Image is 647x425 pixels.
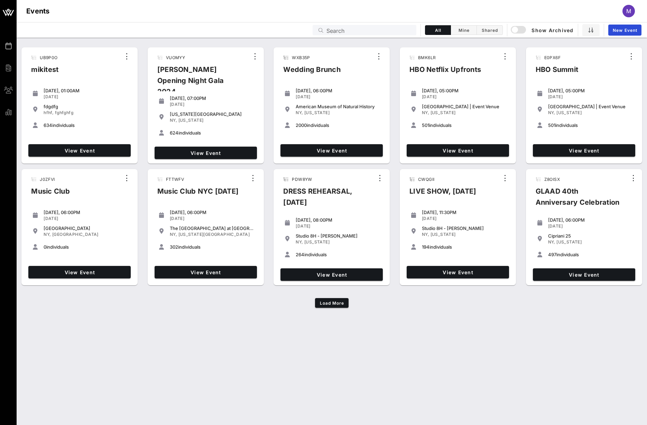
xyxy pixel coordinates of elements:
[296,252,380,257] div: individuals
[536,272,632,278] span: View Event
[512,26,573,34] span: Show Archived
[26,186,75,202] div: Music Club
[548,94,632,100] div: [DATE]
[157,150,254,156] span: View Event
[292,177,312,182] span: PDW8YW
[296,217,380,223] div: [DATE], 08:00PM
[28,266,131,278] a: View Event
[608,25,641,36] a: New Event
[418,55,436,60] span: BMK6LR
[166,177,184,182] span: FTTWFV
[429,28,446,33] span: All
[296,239,303,244] span: NY,
[548,104,632,109] div: [GEOGRAPHIC_DATA] | Event Venue
[548,252,556,257] span: 497
[296,252,304,257] span: 264
[280,144,383,157] a: View Event
[455,28,472,33] span: Mine
[418,177,434,182] span: CWQGII
[44,232,51,237] span: NY,
[44,244,46,250] span: 0
[548,252,632,257] div: individuals
[170,111,254,117] div: [US_STATE][GEOGRAPHIC_DATA]
[170,130,178,136] span: 624
[155,147,257,159] a: View Event
[26,6,50,17] h1: Events
[422,88,506,93] div: [DATE], 05:00PM
[404,64,487,81] div: HBO Netflix Upfronts
[166,55,185,60] span: VUOMYY
[278,186,374,213] div: DRESS REHEARSAL, [DATE]
[170,210,254,215] div: [DATE], 06:00PM
[404,186,482,202] div: LIVE SHOW, [DATE]
[44,88,128,93] div: [DATE], 01:00AM
[425,25,451,35] button: All
[304,239,330,244] span: [US_STATE]
[152,64,249,103] div: [PERSON_NAME] Opening Night Gala 2024
[178,118,204,123] span: [US_STATE]
[44,210,128,215] div: [DATE], 06:00PM
[170,244,254,250] div: individuals
[157,269,254,275] span: View Event
[178,232,250,237] span: [US_STATE][GEOGRAPHIC_DATA]
[407,144,509,157] a: View Event
[536,148,632,154] span: View Event
[530,64,584,81] div: HBO Summit
[612,28,637,33] span: New Event
[52,232,99,237] span: [GEOGRAPHIC_DATA]
[481,28,498,33] span: Shared
[548,122,632,128] div: individuals
[477,25,503,35] button: Shared
[296,88,380,93] div: [DATE], 06:00PM
[409,269,506,275] span: View Event
[44,104,128,109] div: fdgdfg
[296,223,380,229] div: [DATE]
[626,8,631,15] span: M
[422,94,506,100] div: [DATE]
[304,110,330,115] span: [US_STATE]
[170,244,178,250] span: 302
[296,110,303,115] span: NY,
[422,225,506,231] div: Studio 8H - [PERSON_NAME]
[422,210,506,215] div: [DATE], 11:30PM
[548,223,632,229] div: [DATE]
[422,110,429,115] span: NY,
[44,244,128,250] div: individuals
[170,102,254,107] div: [DATE]
[320,301,344,306] span: Load More
[296,233,380,239] div: Studio 8H - [PERSON_NAME]
[170,225,254,231] div: The [GEOGRAPHIC_DATA] at [GEOGRAPHIC_DATA]
[431,232,456,237] span: [US_STATE]
[55,110,73,115] span: fghfghfg
[292,55,310,60] span: WXB35P
[170,130,254,136] div: individuals
[296,104,380,109] div: American Museum of Natural History
[622,5,635,17] div: M
[556,239,582,244] span: [US_STATE]
[544,177,560,182] span: Z8OISX
[170,118,177,123] span: NY,
[548,88,632,93] div: [DATE], 05:00PM
[556,110,582,115] span: [US_STATE]
[533,268,635,281] a: View Event
[422,122,506,128] div: individuals
[40,177,55,182] span: J0ZFVI
[422,122,429,128] span: 501
[548,239,555,244] span: NY,
[315,298,349,308] button: Load More
[170,232,177,237] span: NY,
[31,148,128,154] span: View Event
[155,266,257,278] a: View Event
[44,110,54,115] span: hfhf,
[422,244,429,250] span: 194
[530,186,628,213] div: GLAAD 40th Anniversary Celebration
[431,110,456,115] span: [US_STATE]
[548,233,632,239] div: Cipriani 25
[422,104,506,109] div: [GEOGRAPHIC_DATA] | Event Venue
[548,217,632,223] div: [DATE], 06:00PM
[544,55,561,60] span: E0PX6F
[511,24,574,36] button: Show Archived
[409,148,506,154] span: View Event
[170,216,254,221] div: [DATE]
[407,266,509,278] a: View Event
